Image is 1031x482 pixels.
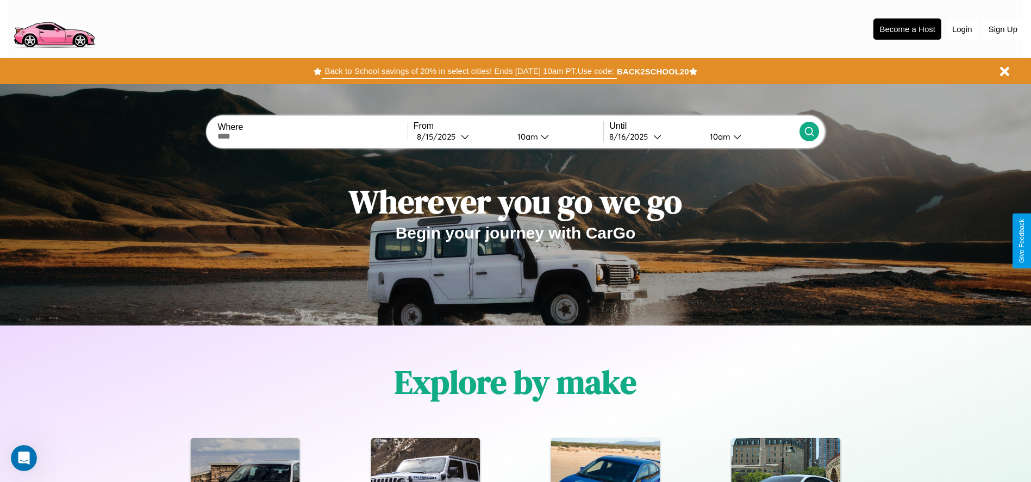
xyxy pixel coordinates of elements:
[609,121,799,131] label: Until
[8,5,99,51] img: logo
[983,19,1023,39] button: Sign Up
[609,132,653,142] div: 8 / 16 / 2025
[947,19,978,39] button: Login
[414,131,509,142] button: 8/15/2025
[701,131,799,142] button: 10am
[617,67,689,76] b: BACK2SCHOOL20
[1018,219,1026,263] div: Give Feedback
[417,132,461,142] div: 8 / 15 / 2025
[11,445,37,471] iframe: Intercom live chat
[873,18,941,40] button: Become a Host
[395,360,636,404] h1: Explore by make
[414,121,603,131] label: From
[704,132,733,142] div: 10am
[322,64,616,79] button: Back to School savings of 20% in select cities! Ends [DATE] 10am PT.Use code:
[509,131,604,142] button: 10am
[512,132,541,142] div: 10am
[217,122,407,132] label: Where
